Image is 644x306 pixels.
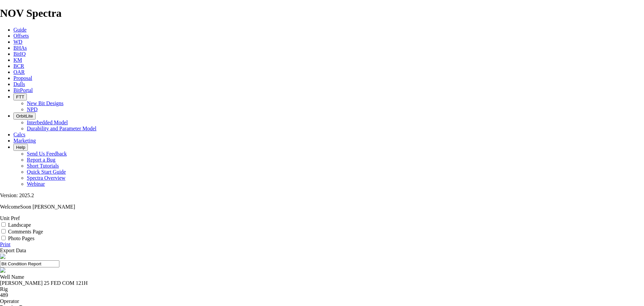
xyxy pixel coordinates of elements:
label: Landscape [8,222,31,228]
a: BHAs [13,45,27,51]
a: NPD [27,106,38,112]
a: Quick Start Guide [27,169,66,175]
label: Comments Page [8,229,43,234]
a: BitPortal [13,87,33,93]
span: Help [16,145,25,150]
a: Webinar [27,181,45,187]
a: Proposal [13,75,32,81]
button: OrbitLite [13,113,36,120]
span: FTT [16,94,24,99]
a: New Bit Designs [27,100,63,106]
a: Short Tutorials [27,163,59,169]
a: Marketing [13,138,36,143]
label: Photo Pages [8,235,35,241]
span: OrbitLite [16,114,33,119]
span: Soon [PERSON_NAME] [20,204,75,210]
a: Guide [13,27,26,33]
a: Spectra Overview [27,175,65,181]
a: OAR [13,69,25,75]
a: Durability and Parameter Model [27,126,97,131]
a: Calcs [13,132,25,137]
a: Interbedded Model [27,120,68,125]
a: Report a Bug [27,157,55,163]
a: Dulls [13,81,25,87]
a: BCR [13,63,24,69]
a: KM [13,57,22,63]
button: FTT [13,93,27,100]
a: WD [13,39,22,45]
a: Send Us Feedback [27,151,67,157]
button: Help [13,144,28,151]
a: Offsets [13,33,29,39]
a: BitIQ [13,51,25,57]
